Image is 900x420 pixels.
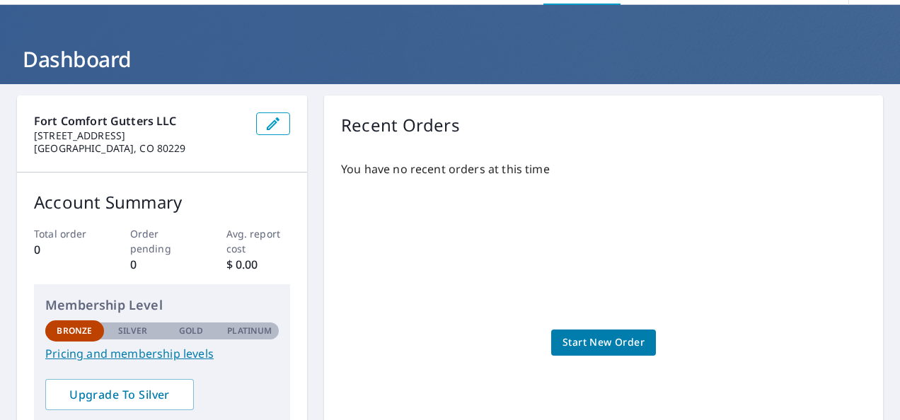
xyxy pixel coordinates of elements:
p: Account Summary [34,189,290,215]
p: 0 [130,256,195,273]
p: Gold [179,325,203,337]
p: Platinum [227,325,272,337]
p: 0 [34,241,98,258]
p: Membership Level [45,296,279,315]
p: Recent Orders [341,112,460,138]
span: Upgrade To Silver [57,387,183,402]
p: [GEOGRAPHIC_DATA], CO 80229 [34,142,245,155]
p: Silver [118,325,148,337]
a: Pricing and membership levels [45,345,279,362]
a: Upgrade To Silver [45,379,194,410]
span: Start New Order [562,334,645,351]
p: Order pending [130,226,195,256]
p: You have no recent orders at this time [341,161,866,177]
p: Total order [34,226,98,241]
p: Avg. report cost [226,226,291,256]
a: Start New Order [551,329,656,356]
p: $ 0.00 [226,256,291,273]
p: Fort Comfort Gutters LLC [34,112,245,129]
h1: Dashboard [17,45,883,74]
p: [STREET_ADDRESS] [34,129,245,142]
p: Bronze [57,325,92,337]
